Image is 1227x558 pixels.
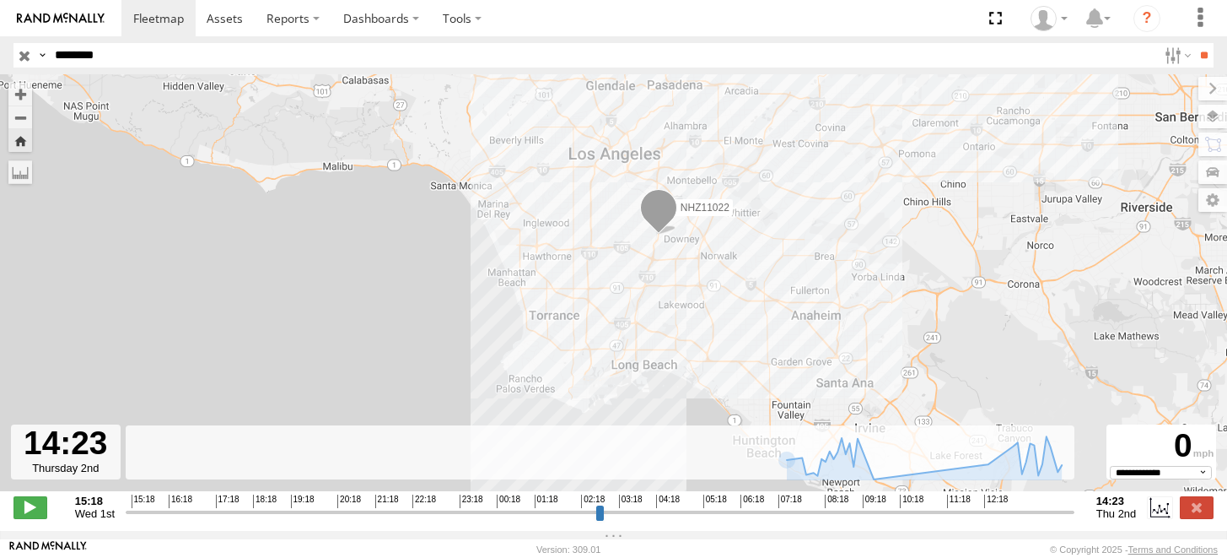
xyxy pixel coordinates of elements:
button: Zoom Home [8,129,32,152]
span: 17:18 [216,495,239,508]
span: 02:18 [581,495,605,508]
label: Search Query [35,43,49,68]
span: 10:18 [900,495,923,508]
span: 05:18 [703,495,727,508]
a: Visit our Website [9,541,87,558]
span: 08:18 [825,495,848,508]
a: Terms and Conditions [1128,544,1218,555]
span: 07:18 [778,495,802,508]
div: Version: 309.01 [536,544,600,555]
label: Close [1180,496,1214,518]
span: 18:18 [253,495,277,508]
label: Play/Stop [13,496,47,518]
span: 06:18 [740,495,764,508]
img: rand-logo.svg [17,13,105,24]
span: 11:18 [947,495,971,508]
span: 01:18 [535,495,558,508]
span: 04:18 [656,495,680,508]
strong: 14:23 [1096,495,1137,507]
div: © Copyright 2025 - [1050,544,1218,555]
span: 19:18 [291,495,315,508]
span: Wed 1st Oct 2025 [75,507,115,520]
label: Measure [8,160,32,184]
span: 12:18 [984,495,1008,508]
span: 09:18 [863,495,886,508]
button: Zoom in [8,83,32,106]
span: 20:18 [337,495,361,508]
strong: 15:18 [75,495,115,507]
div: Zulema McIntosch [1025,6,1074,31]
span: Thu 2nd Oct 2025 [1096,507,1137,520]
span: 00:18 [497,495,520,508]
label: Map Settings [1198,188,1227,212]
span: 16:18 [169,495,192,508]
span: 21:18 [375,495,399,508]
span: 03:18 [619,495,643,508]
span: 15:18 [132,495,155,508]
label: Search Filter Options [1158,43,1194,68]
span: NHZ11022 [680,201,729,213]
span: 23:18 [460,495,483,508]
div: 0 [1109,427,1214,466]
span: 22:18 [412,495,436,508]
button: Zoom out [8,106,32,129]
i: ? [1133,5,1160,32]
